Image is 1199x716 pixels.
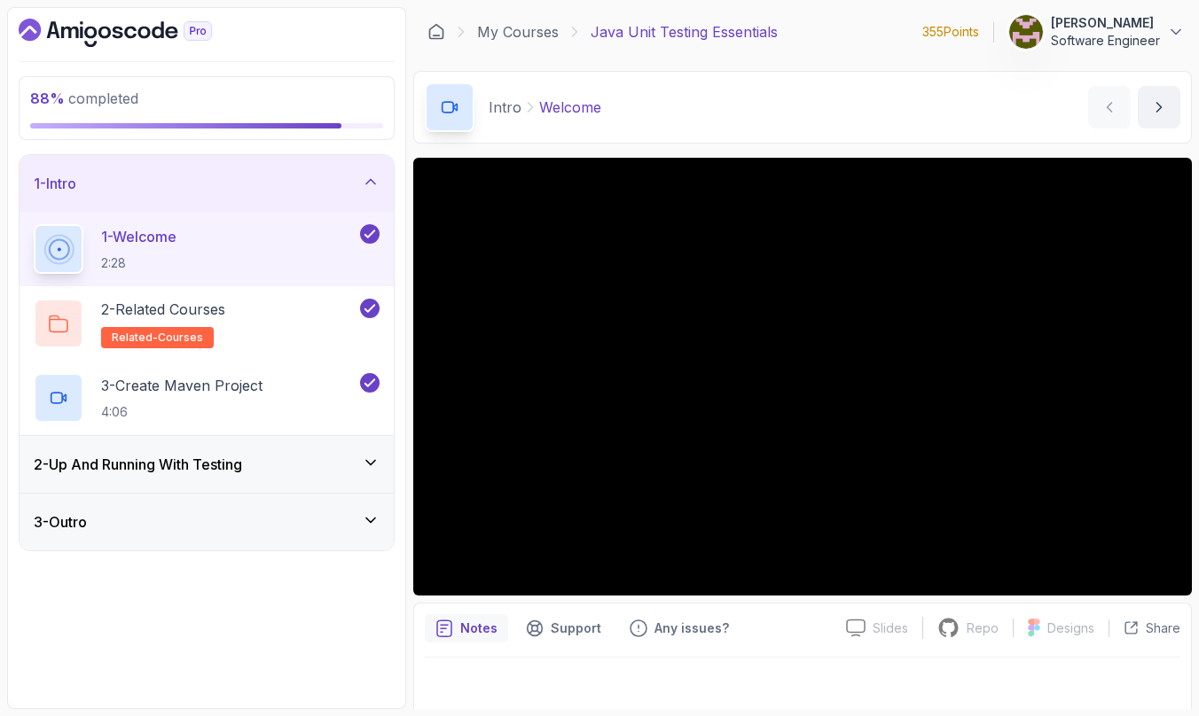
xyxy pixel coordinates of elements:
h3: 2 - Up And Running With Testing [34,454,242,475]
button: 3-Outro [20,494,394,550]
button: 2-Up And Running With Testing [20,436,394,493]
p: Java Unit Testing Essentials [591,21,778,43]
button: Support button [515,614,612,642]
p: 355 Points [922,23,979,41]
p: Software Engineer [1051,32,1160,50]
h3: 3 - Outro [34,511,87,533]
button: Feedback button [619,614,740,642]
button: previous content [1088,86,1131,128]
a: My Courses [477,21,559,43]
h3: 1 - Intro [34,173,76,194]
a: Dashboard [19,19,253,47]
p: 2:28 [101,254,176,272]
p: 3 - Create Maven Project [101,375,263,396]
button: 1-Welcome2:28 [34,224,380,274]
p: Slides [873,619,908,637]
button: notes button [425,614,508,642]
span: completed [30,89,138,107]
p: Any issues? [654,619,729,637]
button: next content [1138,86,1180,128]
p: Share [1146,619,1180,637]
button: 1-Intro [20,155,394,212]
button: 2-Related Coursesrelated-courses [34,299,380,348]
a: Dashboard [427,23,445,41]
span: 88 % [30,89,65,107]
iframe: 1 - Hi [413,158,1192,595]
button: 3-Create Maven Project4:06 [34,373,380,423]
span: related-courses [112,331,203,345]
p: Support [551,619,601,637]
p: Notes [460,619,498,637]
p: 1 - Welcome [101,226,176,247]
button: user profile image[PERSON_NAME]Software Engineer [1008,14,1185,50]
p: Welcome [539,97,601,118]
p: Repo [967,619,999,637]
button: Share [1109,619,1180,637]
p: 4:06 [101,403,263,421]
p: Designs [1047,619,1094,637]
p: 2 - Related Courses [101,299,225,320]
img: user profile image [1009,15,1043,49]
p: [PERSON_NAME] [1051,14,1160,32]
p: Intro [489,97,521,118]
